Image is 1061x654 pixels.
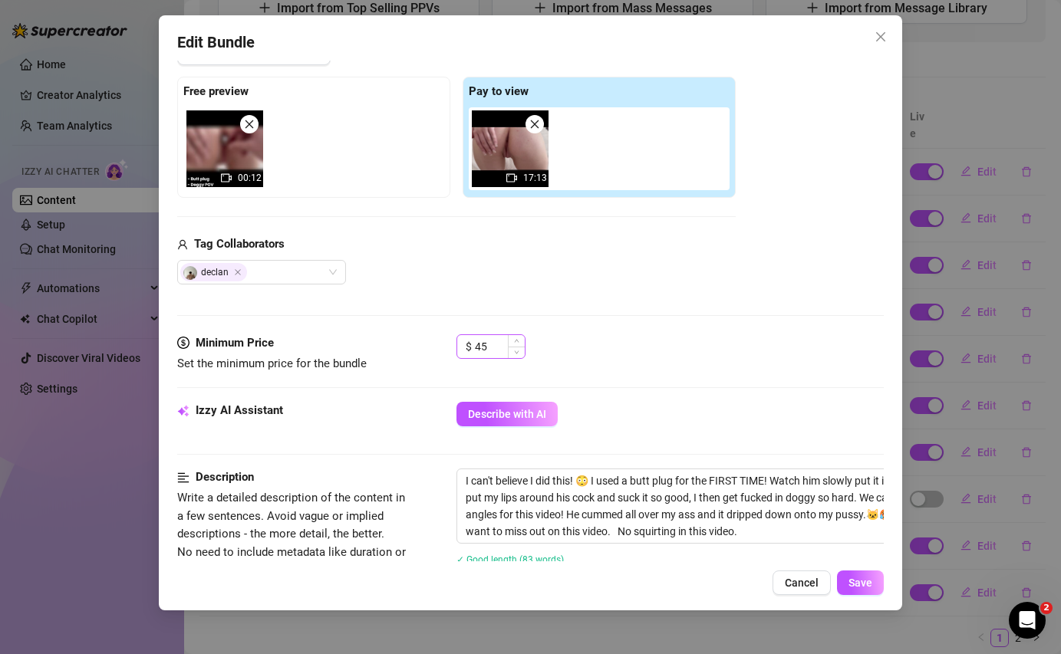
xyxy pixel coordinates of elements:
span: user [177,235,188,254]
span: Cancel [785,577,819,589]
span: video-camera [221,173,232,183]
img: media [472,110,549,187]
img: media [186,110,263,187]
span: 2 [1040,602,1053,614]
span: video-camera [506,173,517,183]
strong: Description [196,470,254,484]
span: up [514,338,519,343]
span: ✓ Good length (83 words) [456,554,564,565]
textarea: I can't believe I did this! 😳 I used a butt plug for the FIRST TIME! Watch him slowly put it in m... [457,469,993,543]
strong: Minimum Price [196,336,274,350]
strong: Tag Collaborators [194,237,285,251]
span: 17:13 [523,173,547,183]
div: 00:12 [186,110,263,187]
span: 00:12 [238,173,262,183]
span: Write a detailed description of the content in a few sentences. Avoid vague or implied descriptio... [177,491,406,577]
span: Increase Value [508,335,525,347]
button: Cancel [773,570,831,595]
span: down [514,350,519,355]
span: Close [868,31,893,43]
span: close [875,31,887,43]
strong: Pay to view [469,84,529,98]
span: dollar [177,334,189,353]
strong: Izzy AI Assistant [196,403,283,417]
button: Close [868,25,893,49]
iframe: Intercom live chat [1009,602,1046,639]
span: Set the minimum price for the bundle [177,357,367,370]
span: close [244,119,255,130]
button: Describe with AI [456,402,558,426]
span: Describe with AI [468,408,546,420]
span: Edit Bundle [177,31,255,54]
span: close [529,119,540,130]
span: Decrease Value [508,347,525,358]
span: Save [848,577,872,589]
button: Save [837,570,884,595]
span: Close [234,268,242,276]
span: align-left [177,468,189,487]
strong: Free preview [183,84,249,98]
span: declan [180,263,247,281]
div: 17:13 [472,110,549,187]
img: avatar.jpg [183,266,197,280]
